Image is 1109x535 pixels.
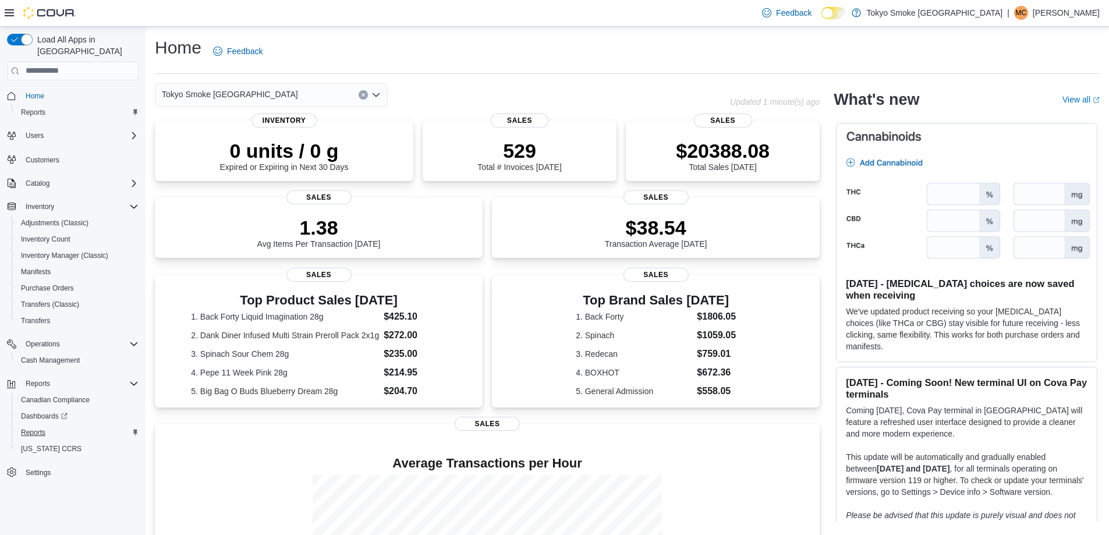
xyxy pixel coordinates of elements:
[12,424,143,441] button: Reports
[26,179,49,188] span: Catalog
[21,251,108,260] span: Inventory Manager (Classic)
[846,377,1087,400] h3: [DATE] - Coming Soon! New terminal UI on Cova Pay terminals
[16,426,50,440] a: Reports
[21,465,139,480] span: Settings
[21,235,70,244] span: Inventory Count
[846,405,1087,440] p: Coming [DATE], Cova Pay terminal in [GEOGRAPHIC_DATA] will feature a refreshed user interface des...
[16,409,139,423] span: Dashboards
[21,267,51,277] span: Manifests
[16,314,139,328] span: Transfers
[730,97,820,107] p: Updated 1 minute(s) ago
[16,426,139,440] span: Reports
[846,278,1087,301] h3: [DATE] - [MEDICAL_DATA] choices are now saved when receiving
[12,441,143,457] button: [US_STATE] CCRS
[384,328,447,342] dd: $272.00
[16,105,139,119] span: Reports
[191,385,379,397] dt: 5. Big Bag O Buds Blueberry Dream 28g
[16,216,93,230] a: Adjustments (Classic)
[12,392,143,408] button: Canadian Compliance
[605,216,707,249] div: Transaction Average [DATE]
[576,293,736,307] h3: Top Brand Sales [DATE]
[2,336,143,352] button: Operations
[21,300,79,309] span: Transfers (Classic)
[16,281,139,295] span: Purchase Orders
[16,232,139,246] span: Inventory Count
[697,310,736,324] dd: $1806.05
[605,216,707,239] p: $38.54
[16,314,55,328] a: Transfers
[220,139,349,172] div: Expired or Expiring in Next 30 Days
[191,367,379,378] dt: 4. Pepe 11 Week Pink 28g
[21,129,139,143] span: Users
[384,366,447,380] dd: $214.95
[2,464,143,481] button: Settings
[477,139,561,172] div: Total # Invoices [DATE]
[21,356,80,365] span: Cash Management
[191,348,379,360] dt: 3. Spinach Sour Chem 28g
[21,395,90,405] span: Canadian Compliance
[16,232,75,246] a: Inventory Count
[12,215,143,231] button: Adjustments (Classic)
[16,297,84,311] a: Transfers (Classic)
[16,281,79,295] a: Purchase Orders
[1016,6,1027,20] span: MC
[1007,6,1009,20] p: |
[21,316,50,325] span: Transfers
[477,139,561,162] p: 529
[846,451,1087,498] p: This update will be automatically and gradually enabled between , for all terminals operating on ...
[26,339,60,349] span: Operations
[16,265,139,279] span: Manifests
[1093,97,1100,104] svg: External link
[676,139,770,172] div: Total Sales [DATE]
[16,249,139,263] span: Inventory Manager (Classic)
[757,1,816,24] a: Feedback
[21,377,55,391] button: Reports
[16,393,94,407] a: Canadian Compliance
[359,90,368,100] button: Clear input
[697,384,736,398] dd: $558.05
[26,91,44,101] span: Home
[21,200,139,214] span: Inventory
[26,468,51,477] span: Settings
[26,202,54,211] span: Inventory
[16,393,139,407] span: Canadian Compliance
[21,88,139,103] span: Home
[821,7,846,19] input: Dark Mode
[21,200,59,214] button: Inventory
[576,329,692,341] dt: 2. Spinach
[455,417,520,431] span: Sales
[21,337,139,351] span: Operations
[16,353,84,367] a: Cash Management
[12,313,143,329] button: Transfers
[21,89,49,103] a: Home
[623,268,689,282] span: Sales
[676,139,770,162] p: $20388.08
[21,377,139,391] span: Reports
[16,409,72,423] a: Dashboards
[697,366,736,380] dd: $672.36
[26,131,44,140] span: Users
[7,83,139,511] nav: Complex example
[867,6,1003,20] p: Tokyo Smoke [GEOGRAPHIC_DATA]
[12,352,143,369] button: Cash Management
[257,216,381,239] p: 1.38
[16,216,139,230] span: Adjustments (Classic)
[227,45,263,57] span: Feedback
[21,108,45,117] span: Reports
[16,249,113,263] a: Inventory Manager (Classic)
[286,190,352,204] span: Sales
[694,114,752,127] span: Sales
[251,114,317,127] span: Inventory
[191,293,447,307] h3: Top Product Sales [DATE]
[384,384,447,398] dd: $204.70
[576,311,692,323] dt: 1. Back Forty
[21,176,54,190] button: Catalog
[623,190,689,204] span: Sales
[23,7,76,19] img: Cova
[208,40,267,63] a: Feedback
[155,36,201,59] h1: Home
[16,265,55,279] a: Manifests
[1014,6,1028,20] div: Mitchell Catalano
[384,347,447,361] dd: $235.00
